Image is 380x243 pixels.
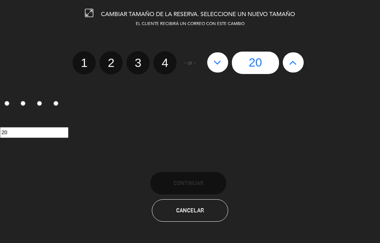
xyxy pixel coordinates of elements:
span: - or - [184,59,196,67]
span: CAMBIAR TAMAÑO DE LA RESERVA. SELECCIONE UN NUEVO TAMAÑO [101,12,295,18]
label: 2 [16,98,33,111]
span: Cancelar [176,207,204,213]
input: 3 [37,101,42,106]
input: 2 [21,101,25,106]
span: EL CLIENTE RECIBIRÁ UN CORREO CON ESTE CAMBIO [136,22,245,26]
label: 3 [33,98,49,111]
input: 4 [53,101,58,106]
button: Cancelar [152,199,228,222]
input: 1 [4,101,9,106]
button: Continuar [150,172,226,194]
span: Continuar [174,180,203,186]
label: 3 [126,51,150,74]
label: 4 [49,98,65,111]
label: 1 [73,51,96,74]
label: 2 [99,51,123,74]
label: 4 [153,51,177,74]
